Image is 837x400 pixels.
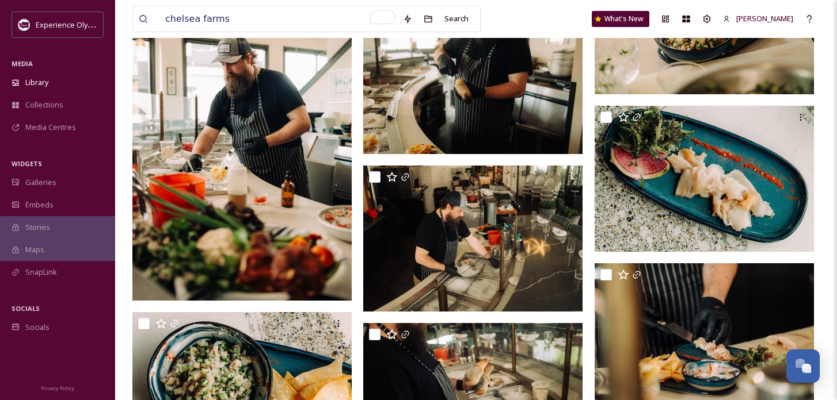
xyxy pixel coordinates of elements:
[25,244,44,255] span: Maps
[25,99,63,110] span: Collections
[12,59,33,68] span: MEDIA
[363,8,583,154] img: Chelsea Farms Oyster Bar 2024 008.jpg
[159,6,397,32] input: To enrich screen reader interactions, please activate Accessibility in Grammarly extension settings
[18,19,30,30] img: download.jpeg
[363,166,583,311] img: Chelsea Farms Oyster Bar 2024 003.jpg
[717,7,799,30] a: [PERSON_NAME]
[25,77,48,88] span: Library
[25,177,56,188] span: Galleries
[786,349,820,383] button: Open Chat
[12,304,40,313] span: SOCIALS
[25,322,50,333] span: Socials
[592,11,649,27] a: What's New
[41,380,74,394] a: Privacy Policy
[25,122,76,133] span: Media Centres
[41,384,74,392] span: Privacy Policy
[25,199,54,210] span: Embeds
[36,19,104,30] span: Experience Olympia
[595,106,814,252] img: Chelsea Farms Oyster Bar 2024 018.jpg
[439,7,474,30] div: Search
[25,267,57,278] span: SnapLink
[736,13,793,24] span: [PERSON_NAME]
[12,159,42,168] span: WIDGETS
[25,222,50,233] span: Stories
